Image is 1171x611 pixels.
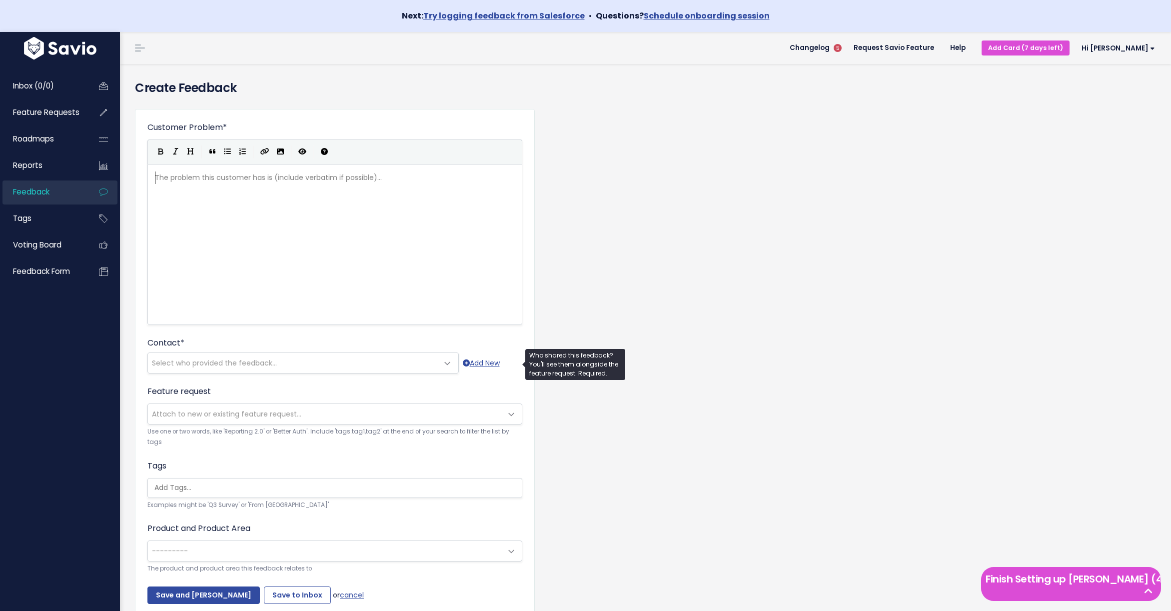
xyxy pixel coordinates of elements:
a: Tags [2,207,83,230]
a: Inbox (0/0) [2,74,83,97]
span: Reports [13,160,42,170]
a: Try logging feedback from Salesforce [423,10,585,21]
span: Feature Requests [13,107,79,117]
a: Voting Board [2,233,83,256]
span: Voting Board [13,239,61,250]
h5: Finish Setting up [PERSON_NAME] (4 left) [986,571,1157,586]
h4: Create Feedback [135,79,1156,97]
a: Schedule onboarding session [644,10,770,21]
small: Use one or two words, like 'Reporting 2.0' or 'Better Auth'. Include 'tags:tag1,tag2' at the end ... [147,426,522,448]
button: Import an image [273,144,288,159]
button: Heading [183,144,198,159]
button: Italic [168,144,183,159]
span: --------- [152,546,188,556]
span: 5 [834,44,842,52]
label: Feature request [147,385,211,397]
span: Inbox (0/0) [13,80,54,91]
a: Feedback form [2,260,83,283]
span: Changelog [790,44,830,51]
div: Who shared this feedback? You'll see them alongside the feature request. Required. [525,349,625,380]
label: Tags [147,460,166,472]
label: Product and Product Area [147,522,250,534]
a: Help [942,40,974,55]
span: Attach to new or existing feature request... [152,409,301,419]
button: Generic List [220,144,235,159]
span: Feedback [13,186,49,197]
a: Roadmaps [2,127,83,150]
small: The product and product area this feedback relates to [147,563,522,574]
i: | [313,145,314,158]
a: Reports [2,154,83,177]
span: Feedback form [13,266,70,276]
i: | [253,145,254,158]
a: cancel [340,589,364,599]
a: Add Card (7 days left) [982,40,1070,55]
button: Markdown Guide [317,144,332,159]
label: Contact [147,337,184,349]
a: Feature Requests [2,101,83,124]
span: Tags [13,213,31,223]
span: Hi [PERSON_NAME] [1082,44,1155,52]
form: or [147,121,522,604]
input: Save and [PERSON_NAME] [147,586,260,604]
button: Create Link [257,144,273,159]
button: Quote [205,144,220,159]
button: Bold [153,144,168,159]
button: Numbered List [235,144,250,159]
span: • [589,10,592,21]
small: Examples might be 'Q3 Survey' or 'From [GEOGRAPHIC_DATA]' [147,500,522,510]
button: Toggle Preview [295,144,310,159]
strong: Next: [402,10,585,21]
img: logo-white.9d6f32f41409.svg [21,37,99,59]
a: Add New [463,357,500,369]
a: Feedback [2,180,83,203]
input: Save to Inbox [264,586,331,604]
span: Select who provided the feedback... [152,358,277,368]
label: Customer Problem [147,121,227,133]
a: Hi [PERSON_NAME] [1070,40,1163,56]
i: | [291,145,292,158]
input: Add Tags... [150,482,524,493]
a: Request Savio Feature [846,40,942,55]
span: Roadmaps [13,133,54,144]
strong: Questions? [596,10,770,21]
i: | [201,145,202,158]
